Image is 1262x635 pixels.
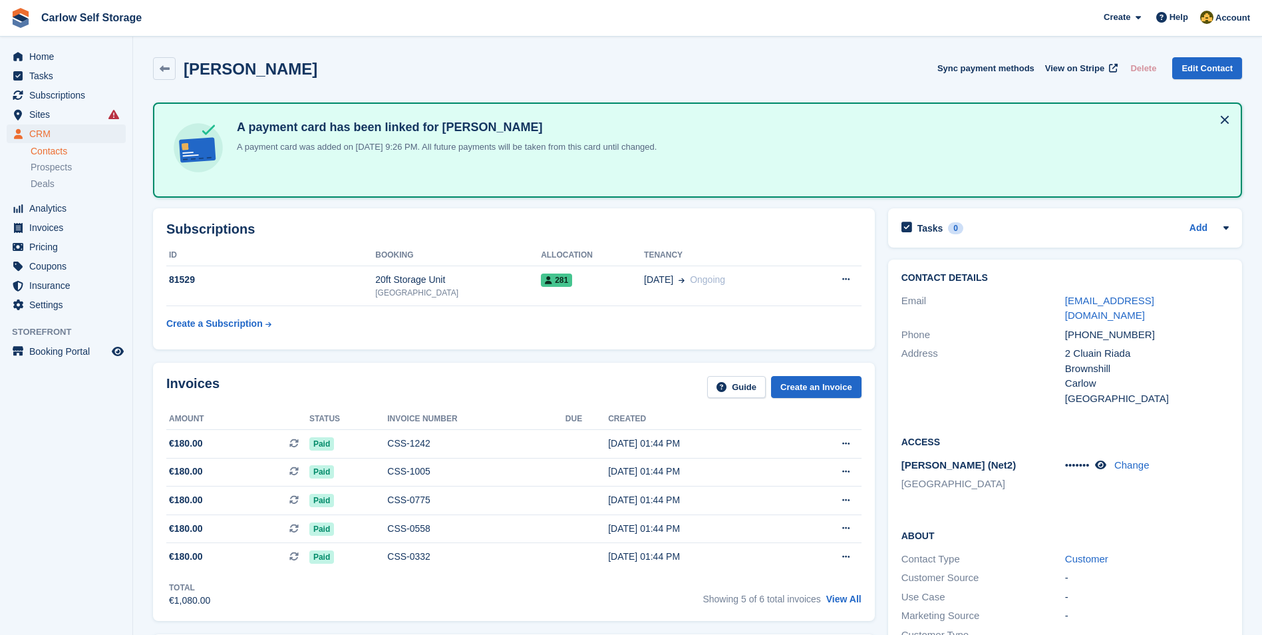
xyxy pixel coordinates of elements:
[1104,11,1130,24] span: Create
[608,550,790,564] div: [DATE] 01:44 PM
[232,120,657,135] h4: A payment card has been linked for [PERSON_NAME]
[309,409,387,430] th: Status
[703,594,820,604] span: Showing 5 of 6 total invoices
[608,409,790,430] th: Created
[309,550,334,564] span: Paid
[1040,57,1120,79] a: View on Stripe
[375,273,541,287] div: 20ft Storage Unit
[948,222,963,234] div: 0
[169,493,203,507] span: €180.00
[901,477,1065,492] li: [GEOGRAPHIC_DATA]
[901,294,1065,323] div: Email
[31,177,126,191] a: Deals
[565,409,608,430] th: Due
[166,317,263,331] div: Create a Subscription
[690,274,725,285] span: Ongoing
[169,437,203,451] span: €180.00
[901,608,1065,624] div: Marketing Source
[1125,57,1162,79] button: Delete
[901,570,1065,586] div: Customer Source
[901,459,1017,471] span: [PERSON_NAME] (Net2)
[387,550,565,564] div: CSS-0332
[771,376,862,398] a: Create an Invoice
[608,493,790,507] div: [DATE] 01:44 PM
[309,494,334,507] span: Paid
[644,273,673,287] span: [DATE]
[1065,459,1090,471] span: •••••••
[901,435,1229,448] h2: Access
[29,124,109,143] span: CRM
[608,465,790,479] div: [DATE] 01:44 PM
[232,140,657,154] p: A payment card was added on [DATE] 9:26 PM. All future payments will be taken from this card unti...
[7,276,126,295] a: menu
[901,529,1229,542] h2: About
[7,296,126,314] a: menu
[31,178,55,190] span: Deals
[166,245,375,266] th: ID
[707,376,766,398] a: Guide
[644,245,806,266] th: Tenancy
[375,287,541,299] div: [GEOGRAPHIC_DATA]
[917,222,943,234] h2: Tasks
[1200,11,1213,24] img: Kevin Moore
[170,120,226,176] img: card-linked-ebf98d0992dc2aeb22e95c0e3c79077019eb2392cfd83c6a337811c24bc77127.svg
[7,105,126,124] a: menu
[1065,590,1229,605] div: -
[7,47,126,66] a: menu
[7,342,126,361] a: menu
[1065,570,1229,586] div: -
[29,342,109,361] span: Booking Portal
[29,276,109,295] span: Insurance
[166,376,220,398] h2: Invoices
[901,346,1065,406] div: Address
[31,145,126,158] a: Contacts
[541,245,644,266] th: Allocation
[1065,361,1229,377] div: Brownshill
[1065,327,1229,343] div: [PHONE_NUMBER]
[29,67,109,85] span: Tasks
[1065,376,1229,391] div: Carlow
[608,437,790,451] div: [DATE] 01:44 PM
[901,552,1065,567] div: Contact Type
[387,493,565,507] div: CSS-0775
[7,199,126,218] a: menu
[7,86,126,105] a: menu
[901,273,1229,284] h2: Contact Details
[169,465,203,479] span: €180.00
[110,343,126,359] a: Preview store
[29,218,109,237] span: Invoices
[387,522,565,536] div: CSS-0558
[608,522,790,536] div: [DATE] 01:44 PM
[11,8,31,28] img: stora-icon-8386f47178a22dfd0bd8f6a31ec36ba5ce8667c1dd55bd0f319d3a0aa187defe.svg
[1114,459,1150,471] a: Change
[1172,57,1242,79] a: Edit Contact
[7,67,126,85] a: menu
[1170,11,1188,24] span: Help
[29,105,109,124] span: Sites
[29,86,109,105] span: Subscriptions
[387,465,565,479] div: CSS-1005
[166,222,862,237] h2: Subscriptions
[108,109,119,120] i: Smart entry sync failures have occurred
[169,582,210,594] div: Total
[29,47,109,66] span: Home
[184,60,317,78] h2: [PERSON_NAME]
[7,257,126,276] a: menu
[169,594,210,608] div: €1,080.00
[541,274,572,287] span: 281
[1215,11,1250,25] span: Account
[309,523,334,536] span: Paid
[1065,391,1229,407] div: [GEOGRAPHIC_DATA]
[29,199,109,218] span: Analytics
[309,465,334,479] span: Paid
[7,218,126,237] a: menu
[387,409,565,430] th: Invoice number
[1045,62,1104,75] span: View on Stripe
[901,590,1065,605] div: Use Case
[36,7,147,29] a: Carlow Self Storage
[166,312,271,336] a: Create a Subscription
[1065,608,1229,624] div: -
[169,522,203,536] span: €180.00
[29,238,109,256] span: Pricing
[169,550,203,564] span: €180.00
